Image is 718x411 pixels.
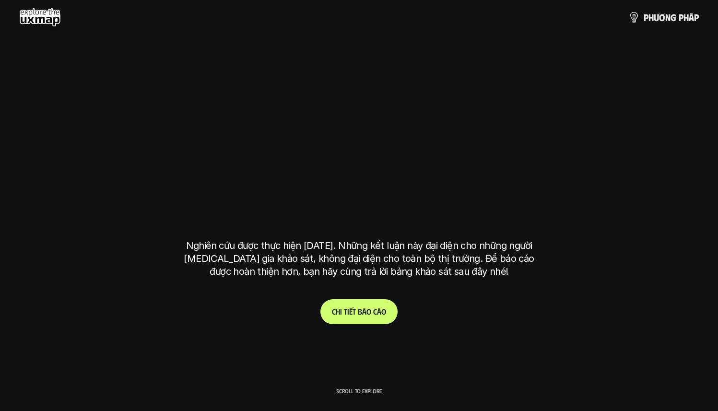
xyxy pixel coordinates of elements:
span: ơ [659,12,665,23]
span: o [381,307,386,316]
span: h [683,12,689,23]
p: Scroll to explore [336,388,382,394]
span: o [366,307,371,316]
a: Chitiếtbáocáo [320,299,398,324]
span: n [665,12,671,23]
span: ế [349,307,353,316]
h6: Kết quả nghiên cứu [326,90,399,101]
span: ư [654,12,659,23]
span: c [373,307,377,316]
span: i [347,307,349,316]
span: p [644,12,648,23]
h1: phạm vi công việc của [184,114,534,154]
span: t [344,307,347,316]
p: Nghiên cứu được thực hiện [DATE]. Những kết luận này đại diện cho những người [MEDICAL_DATA] gia ... [179,239,539,278]
a: phươngpháp [628,8,699,27]
span: g [671,12,676,23]
span: h [336,307,340,316]
span: p [679,12,683,23]
span: p [694,12,699,23]
span: á [377,307,381,316]
span: á [689,12,694,23]
h1: tại [GEOGRAPHIC_DATA] [188,189,530,230]
span: t [353,307,356,316]
span: C [332,307,336,316]
span: h [648,12,654,23]
span: i [340,307,342,316]
span: á [362,307,366,316]
span: b [358,307,362,316]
